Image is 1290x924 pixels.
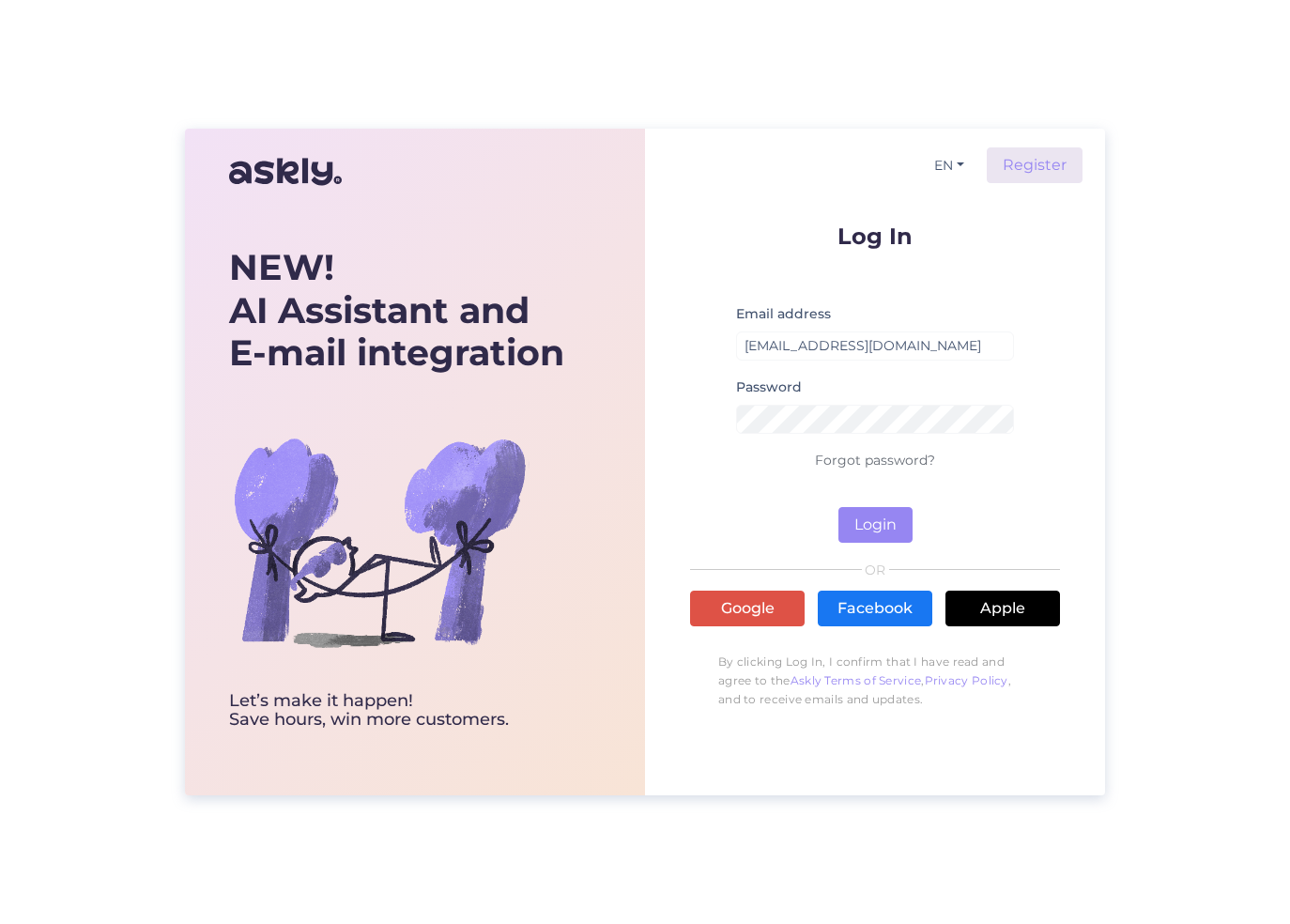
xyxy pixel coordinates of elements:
p: Log In [690,224,1060,248]
p: By clicking Log In, I confirm that I have read and agree to the , , and to receive emails and upd... [690,643,1060,718]
a: Facebook [818,591,932,626]
label: Password [736,377,802,397]
a: Register [987,147,1083,183]
a: Forgot password? [815,452,935,469]
a: Google [690,591,805,626]
img: Askly [229,149,342,194]
span: OR [862,563,889,577]
b: NEW! [229,245,334,289]
label: Email address [736,304,831,324]
button: EN [927,152,972,179]
div: Let’s make it happen! Save hours, win more customers. [229,692,564,730]
a: Apple [945,591,1060,626]
a: Privacy Policy [925,673,1008,687]
button: Login [838,507,913,543]
div: AI Assistant and E-mail integration [229,246,564,375]
input: Enter email [736,331,1014,361]
img: bg-askly [229,392,530,692]
a: Askly Terms of Service [791,673,922,687]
